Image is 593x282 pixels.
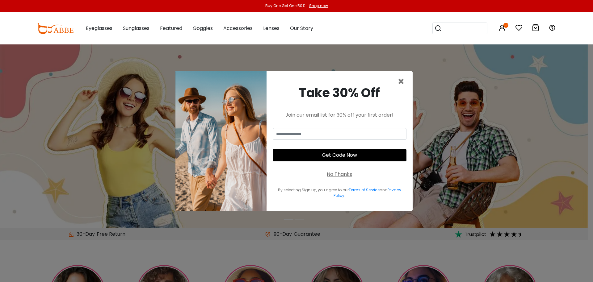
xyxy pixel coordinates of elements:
[175,71,267,211] img: welcome
[263,25,280,32] span: Lenses
[327,171,352,178] div: No Thanks
[290,25,313,32] span: Our Story
[397,74,405,89] span: ×
[193,25,213,32] span: Goggles
[306,3,328,8] a: Shop now
[86,25,112,32] span: Eyeglasses
[273,187,406,198] div: By selecting Sign up, you agree to our and .
[349,187,380,193] a: Terms of Service
[309,3,328,9] div: Shop now
[160,25,182,32] span: Featured
[273,84,406,102] div: Take 30% Off
[265,3,305,9] div: Buy One Get One 50%
[273,149,406,161] button: Get Code Now
[37,23,74,34] img: abbeglasses.com
[223,25,253,32] span: Accessories
[273,111,406,119] div: Join our email list for 30% off your first order!
[334,187,401,198] a: Privacy Policy
[397,76,405,87] button: Close
[123,25,149,32] span: Sunglasses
